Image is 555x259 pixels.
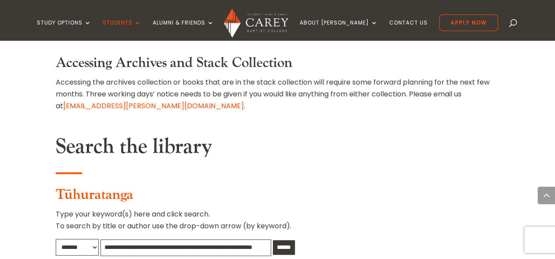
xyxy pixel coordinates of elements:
h2: Search the library [56,134,500,164]
p: Type your keyword(s) here and click search. To search by title or author use the drop-down arrow ... [56,208,500,239]
a: Alumni & Friends [153,20,214,40]
a: [EMAIL_ADDRESS][PERSON_NAME][DOMAIN_NAME] [63,101,244,111]
a: Contact Us [389,20,428,40]
p: Accessing the archives collection or books that are in the stack collection will require some for... [56,76,500,112]
a: Apply Now [439,14,498,31]
a: Students [103,20,141,40]
a: Study Options [37,20,91,40]
h3: Accessing Archives and Stack Collection [56,55,500,76]
h3: Tūhuratanga [56,187,500,208]
img: Carey Baptist College [224,8,288,38]
a: About [PERSON_NAME] [300,20,378,40]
